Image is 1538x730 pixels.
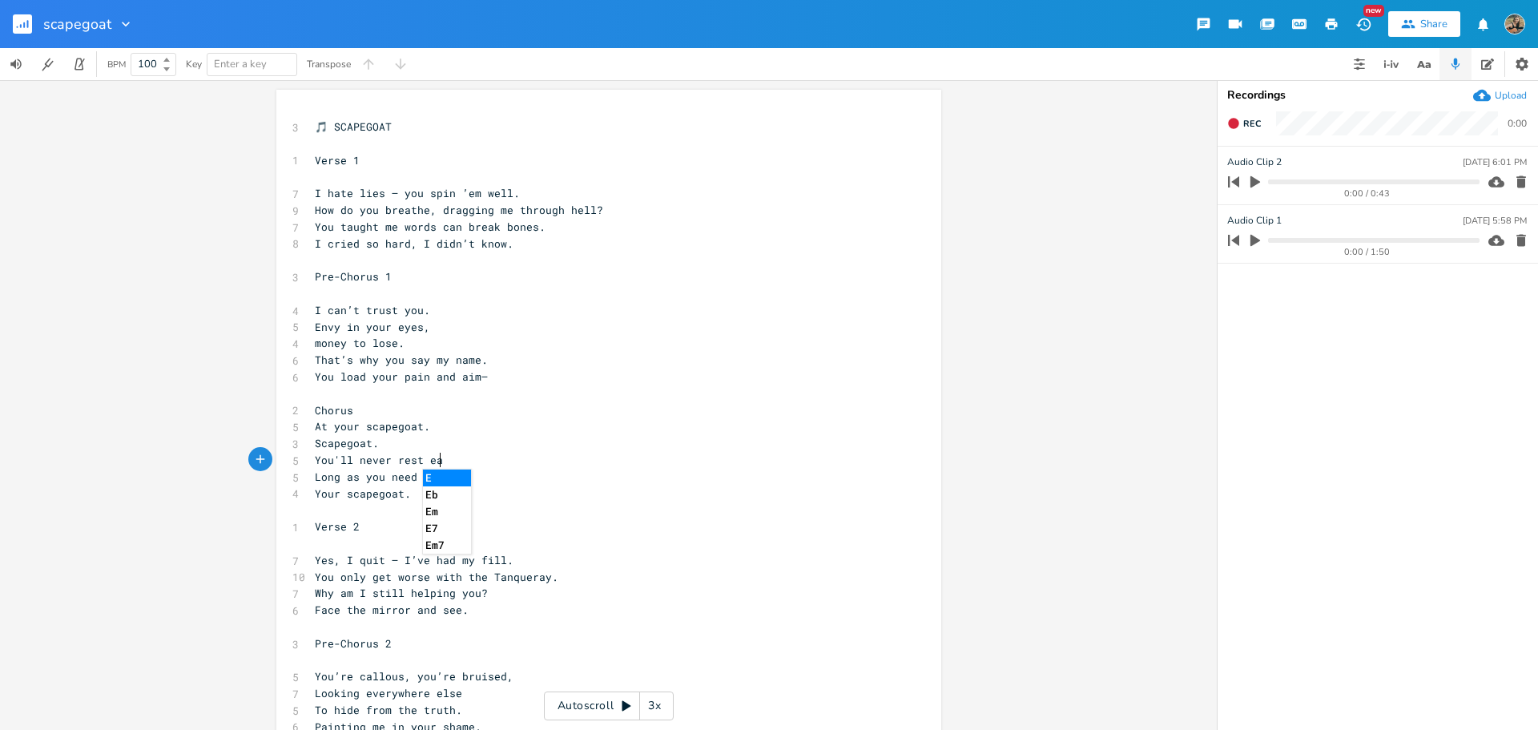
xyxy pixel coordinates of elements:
span: Envy in your eyes, [315,320,430,334]
div: 0:00 / 1:50 [1255,248,1480,256]
button: Rec [1221,111,1267,136]
span: You load your pain and aim— [315,369,488,384]
div: New [1363,5,1384,17]
div: Recordings [1227,90,1528,101]
span: Audio Clip 1 [1227,213,1282,228]
li: E [423,470,471,486]
span: Enter a key [214,57,267,71]
span: Verse 1 [315,153,360,167]
span: You'll never rest ea [315,453,443,467]
button: Share [1388,11,1460,37]
span: I cried so hard, I didn’t know. [315,236,513,251]
span: Long as you need me— [315,470,443,484]
span: Looking everywhere else [315,686,462,700]
span: At your scapegoat. [315,419,430,434]
span: Yes, I quit — I’ve had my fill. [315,553,513,567]
span: Face the mirror and see. [315,603,469,617]
li: E7 [423,520,471,537]
li: Em7 [423,537,471,554]
div: Autoscroll [544,692,674,720]
div: 3x [640,692,669,720]
span: Why am I still helping you? [315,586,488,600]
div: BPM [107,60,126,69]
img: Laura Sortwell [1504,14,1525,34]
span: Your scapegoat. [315,486,411,501]
li: Eb [423,486,471,503]
span: 🎵 SCAPEGOAT [315,119,392,134]
span: Pre-Chorus 2 [315,636,392,651]
span: Scapegoat. [315,436,379,450]
span: I can’t trust you. [315,303,430,317]
div: 0:00 [1508,119,1527,128]
span: scapegoat [43,17,111,31]
span: Verse 2 [315,519,360,534]
button: Upload [1473,87,1527,104]
span: How do you breathe, dragging me through hell? [315,203,603,217]
span: Pre-Chorus 1 [315,269,392,284]
div: 0:00 / 0:43 [1255,189,1480,198]
span: Chorus [315,403,353,417]
span: I hate lies — you spin ’em well. [315,186,520,200]
span: That’s why you say my name. [315,353,488,367]
div: [DATE] 6:01 PM [1463,158,1527,167]
span: To hide from the truth. [315,703,462,717]
span: You only get worse with the Tanqueray. [315,570,558,584]
div: Share [1420,17,1447,31]
div: Upload [1495,89,1527,102]
span: Audio Clip 2 [1227,155,1282,170]
li: Em [423,503,471,520]
div: Transpose [307,59,351,69]
button: New [1347,10,1379,38]
div: [DATE] 5:58 PM [1463,216,1527,225]
span: Rec [1243,118,1261,130]
span: You taught me words can break bones. [315,220,546,234]
span: You’re callous, you’re bruised, [315,669,513,684]
div: Key [186,59,202,69]
span: money to lose. [315,336,405,350]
